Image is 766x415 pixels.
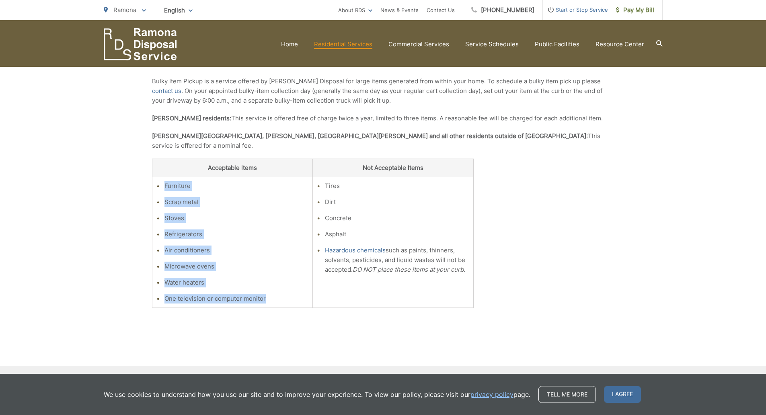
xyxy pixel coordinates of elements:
a: Commercial Services [388,39,449,49]
strong: [PERSON_NAME][GEOGRAPHIC_DATA], [PERSON_NAME], [GEOGRAPHIC_DATA][PERSON_NAME] and all other resid... [152,132,588,140]
a: Public Facilities [535,39,579,49]
li: such as paints, thinners, solvents, pesticides, and liquid wastes will not be accepted. [325,246,469,275]
strong: Not Acceptable Items [363,164,423,171]
a: Hazardous chemicals [325,246,386,255]
li: Scrap metal [164,197,309,207]
li: Asphalt [325,229,469,239]
a: contact us [152,86,181,96]
p: We use cookies to understand how you use our site and to improve your experience. To view our pol... [104,390,530,399]
a: privacy policy [470,390,513,399]
strong: Acceptable Items [208,164,257,171]
strong: [PERSON_NAME] residents: [152,114,231,122]
span: Pay My Bill [616,5,654,15]
em: DO NOT place these items at your curb. [353,266,465,273]
li: One television or computer monitor [164,294,309,304]
li: Concrete [325,213,469,223]
li: Dirt [325,197,469,207]
p: This service is offered free of charge twice a year, limited to three items. A reasonable fee wil... [152,114,614,123]
li: Tires [325,181,469,191]
li: Furniture [164,181,309,191]
span: English [158,3,199,17]
a: Home [281,39,298,49]
a: Contact Us [427,5,455,15]
li: Microwave ovens [164,262,309,271]
a: Resource Center [596,39,644,49]
a: EDCD logo. Return to the homepage. [104,28,177,60]
p: This service is offered for a nominal fee. [152,131,614,151]
li: Air conditioners [164,246,309,255]
a: Tell me more [538,386,596,403]
a: About RDS [338,5,372,15]
li: Refrigerators [164,229,309,239]
li: Stoves [164,213,309,223]
li: Water heaters [164,278,309,287]
a: Residential Services [314,39,372,49]
p: Bulky Item Pickup is a service offered by [PERSON_NAME] Disposal for large items generated from w... [152,76,614,105]
a: News & Events [380,5,419,15]
span: Ramona [113,6,136,14]
a: Service Schedules [465,39,519,49]
span: I agree [604,386,641,403]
